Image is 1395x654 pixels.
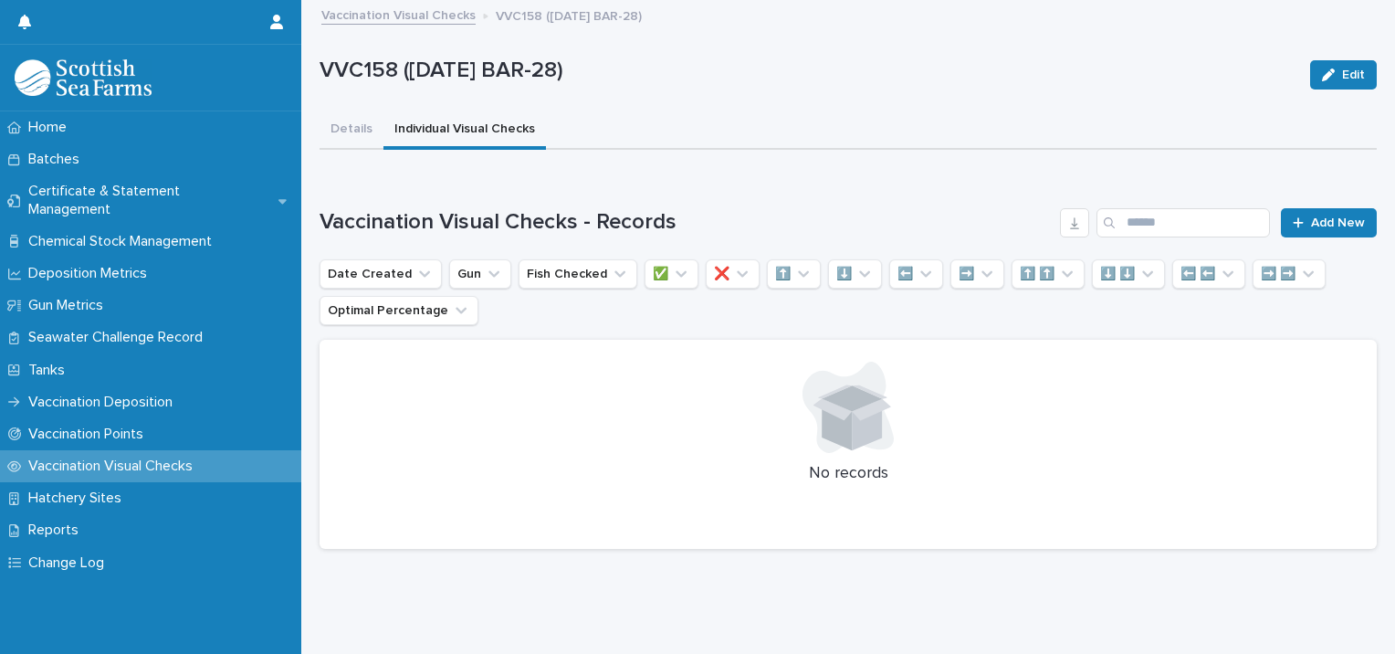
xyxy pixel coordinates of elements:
[321,4,476,25] a: Vaccination Visual Checks
[1310,60,1377,90] button: Edit
[320,111,383,150] button: Details
[496,5,642,25] p: VVC158 ([DATE] BAR-28)
[383,111,546,150] button: Individual Visual Checks
[21,151,94,168] p: Batches
[320,259,442,289] button: Date Created
[767,259,821,289] button: ⬆️
[320,296,478,325] button: Optimal Percentage
[1281,208,1377,237] a: Add New
[1172,259,1245,289] button: ⬅️ ⬅️
[645,259,698,289] button: ✅
[889,259,943,289] button: ⬅️
[15,59,152,96] img: uOABhIYSsOPhGJQdTwEw
[1096,208,1270,237] input: Search
[1342,69,1365,81] span: Edit
[21,458,207,475] p: Vaccination Visual Checks
[1092,259,1165,289] button: ⬇️ ⬇️
[519,259,637,289] button: Fish Checked
[1253,259,1326,289] button: ➡️ ➡️
[21,362,79,379] p: Tanks
[21,119,81,136] p: Home
[449,259,511,289] button: Gun
[21,522,93,539] p: Reports
[1311,216,1365,229] span: Add New
[320,58,1295,84] p: VVC158 ([DATE] BAR-28)
[21,554,119,572] p: Change Log
[950,259,1004,289] button: ➡️
[21,490,136,507] p: Hatchery Sites
[320,209,1053,236] h1: Vaccination Visual Checks - Records
[21,233,226,250] p: Chemical Stock Management
[21,183,278,217] p: Certificate & Statement Management
[828,259,882,289] button: ⬇️
[21,426,158,443] p: Vaccination Points
[706,259,760,289] button: ❌
[341,464,1355,484] p: No records
[1012,259,1085,289] button: ⬆️ ⬆️
[21,394,187,411] p: Vaccination Deposition
[21,265,162,282] p: Deposition Metrics
[21,329,217,346] p: Seawater Challenge Record
[21,297,118,314] p: Gun Metrics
